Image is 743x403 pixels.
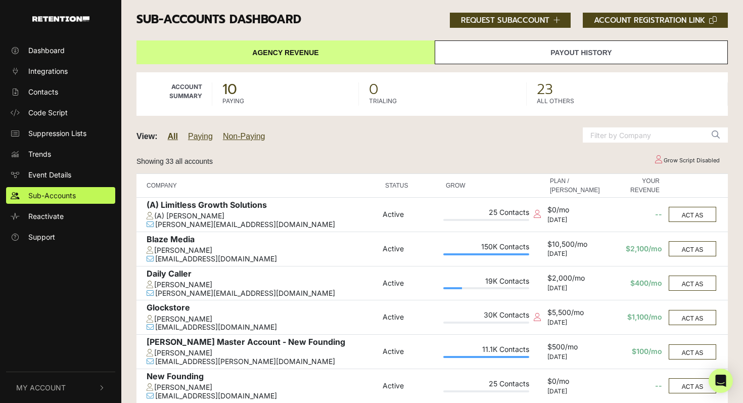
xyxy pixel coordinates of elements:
td: $2,100/mo [605,232,665,266]
a: Trends [6,146,115,162]
div: [DATE] [547,285,602,292]
button: ACT AS [669,276,716,291]
small: Showing 33 all accounts [136,157,213,165]
button: ACT AS [669,344,716,360]
div: Glockstore [147,303,378,315]
div: $2,000/mo [547,274,602,285]
th: GROW [441,174,532,198]
div: (A) [PERSON_NAME] [147,212,378,220]
button: ACT AS [669,378,716,393]
a: Suppression Lists [6,125,115,142]
a: Contacts [6,83,115,100]
label: TRIALING [369,97,397,106]
td: $100/mo [605,335,665,369]
div: [EMAIL_ADDRESS][DOMAIN_NAME] [147,392,378,400]
span: Support [28,232,55,242]
div: $5,500/mo [547,308,602,319]
div: Blaze Media [147,235,378,246]
div: [EMAIL_ADDRESS][DOMAIN_NAME] [147,323,378,332]
input: Filter by Company [583,127,704,143]
a: Sub-Accounts [6,187,115,204]
i: Collection script disabled [534,313,541,321]
td: Account Summary [136,72,212,116]
th: PLAN / [PERSON_NAME] [545,174,605,198]
div: $10,500/mo [547,240,602,251]
div: Plan Usage: 122% [443,356,529,358]
td: Active [380,369,441,403]
div: [PERSON_NAME] [147,349,378,357]
div: [DATE] [547,319,602,326]
div: [PERSON_NAME] [147,246,378,255]
label: PAYING [222,97,244,106]
span: Reactivate [28,211,64,221]
div: [DATE] [547,250,602,257]
a: Dashboard [6,42,115,59]
td: Active [380,335,441,369]
button: REQUEST SUBACCOUNT [450,13,571,28]
td: Active [380,300,441,335]
a: Paying [188,132,213,141]
td: Active [380,198,441,232]
div: 30K Contacts [443,311,529,322]
div: [PERSON_NAME] Master Account - New Founding [147,337,378,349]
div: [PERSON_NAME] [147,383,378,392]
div: $0/mo [547,377,602,388]
i: Collection script disabled [534,210,541,218]
div: 19K Contacts [443,277,529,288]
td: $400/mo [605,266,665,300]
a: Non-Paying [223,132,265,141]
span: Dashboard [28,45,65,56]
strong: View: [136,132,158,141]
td: Active [380,232,441,266]
button: ACT AS [669,207,716,222]
div: [PERSON_NAME][EMAIL_ADDRESS][DOMAIN_NAME] [147,220,378,229]
div: 25 Contacts [443,380,529,390]
div: $500/mo [547,343,602,353]
a: Event Details [6,166,115,183]
div: Plan Usage: 22% [443,287,529,289]
td: -- [605,198,665,232]
th: STATUS [380,174,441,198]
div: [EMAIL_ADDRESS][PERSON_NAME][DOMAIN_NAME] [147,357,378,366]
div: [DATE] [547,216,602,223]
div: 25 Contacts [443,208,529,219]
td: -- [605,369,665,403]
div: [PERSON_NAME][EMAIL_ADDRESS][DOMAIN_NAME] [147,289,378,298]
span: Code Script [28,107,68,118]
button: ACCOUNT REGISTRATION LINK [583,13,728,28]
div: Open Intercom Messenger [709,369,733,393]
div: 11.1K Contacts [443,345,529,356]
a: Integrations [6,63,115,79]
a: All [168,132,178,141]
div: (A) Limitless Growth Solutions [147,200,378,212]
a: Support [6,229,115,245]
a: Agency Revenue [136,40,435,64]
a: Code Script [6,104,115,121]
td: Active [380,266,441,300]
span: My Account [16,382,66,393]
button: ACT AS [669,241,716,256]
div: Plan Usage: 135% [443,253,529,255]
th: YOUR REVENUE [605,174,665,198]
div: [PERSON_NAME] [147,315,378,324]
div: Plan Usage: 0% [443,219,529,221]
h3: Sub-accounts Dashboard [136,13,728,28]
div: [PERSON_NAME] [147,281,378,289]
td: Grow Script Disabled [645,152,728,169]
span: 23 [537,82,718,97]
a: Reactivate [6,208,115,225]
button: ACT AS [669,310,716,325]
span: Suppression Lists [28,128,86,139]
div: $0/mo [547,206,602,216]
div: [DATE] [547,388,602,395]
span: Integrations [28,66,68,76]
div: New Founding [147,372,378,383]
strong: 10 [222,78,237,100]
th: COMPANY [136,174,380,198]
span: Event Details [28,169,71,180]
div: 150K Contacts [443,243,529,253]
label: ALL OTHERS [537,97,574,106]
span: 0 [369,82,517,97]
a: Payout History [435,40,728,64]
div: [EMAIL_ADDRESS][DOMAIN_NAME] [147,255,378,263]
